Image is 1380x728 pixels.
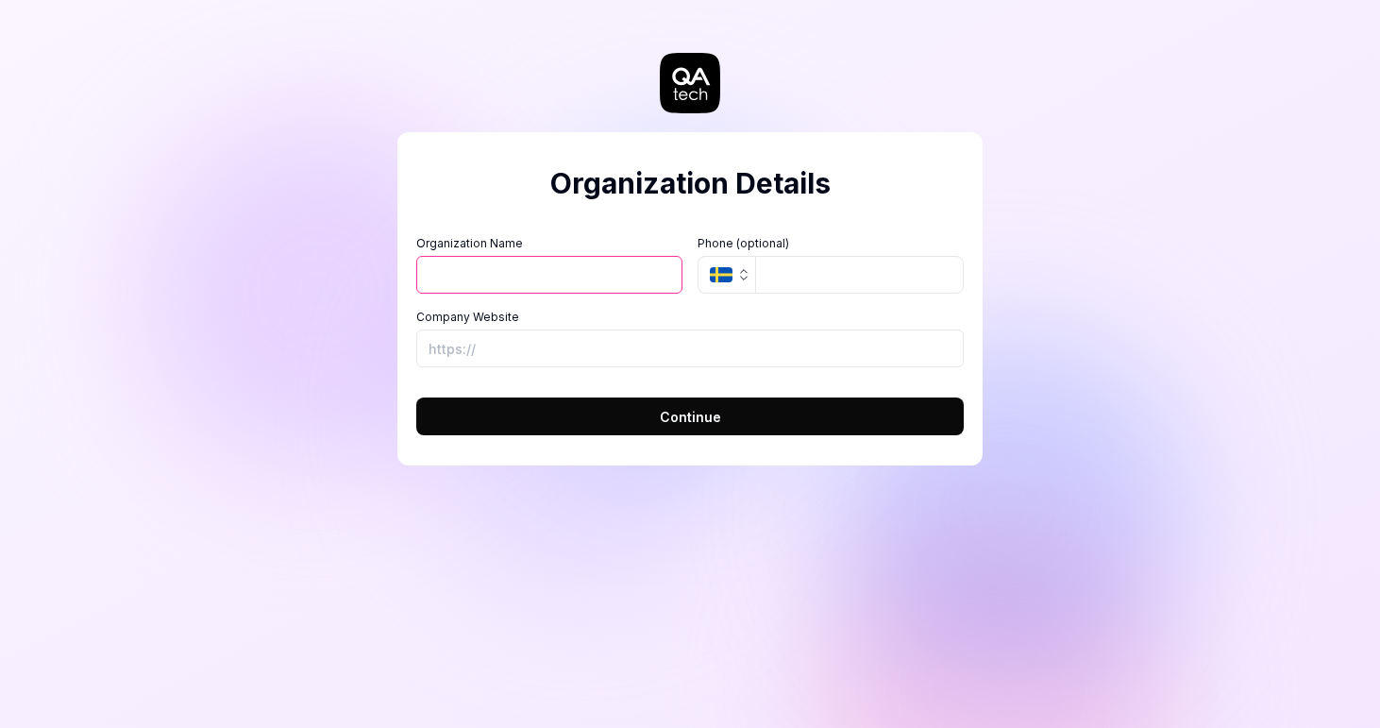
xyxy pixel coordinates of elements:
[660,407,721,427] span: Continue
[416,330,964,367] input: https://
[416,235,682,252] label: Organization Name
[416,162,964,205] h2: Organization Details
[416,309,964,326] label: Company Website
[698,235,964,252] label: Phone (optional)
[416,398,964,435] button: Continue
